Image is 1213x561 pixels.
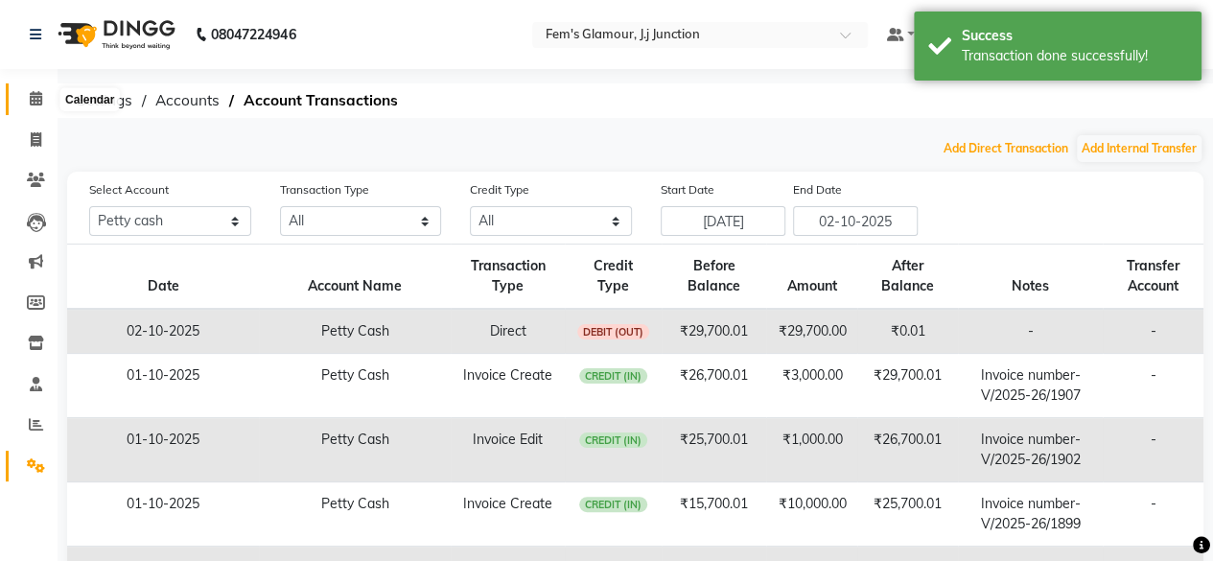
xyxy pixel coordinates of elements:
th: Date [67,245,259,310]
td: Invoice Edit [451,418,565,482]
td: 02-10-2025 [67,309,259,354]
th: Before Balance [662,245,767,310]
th: Transfer Account [1103,245,1203,310]
span: Accounts [146,83,229,118]
td: 01-10-2025 [67,418,259,482]
div: Calendar [60,88,119,111]
td: ₹26,700.01 [662,354,767,418]
td: ₹15,700.01 [662,482,767,547]
label: Select Account [89,181,169,199]
label: End Date [793,181,842,199]
td: ₹1,000.00 [766,418,857,482]
td: ₹25,700.01 [857,482,958,547]
th: Credit Type [565,245,662,310]
td: ₹3,000.00 [766,354,857,418]
span: CREDIT (IN) [579,497,648,512]
span: DEBIT (OUT) [577,324,650,339]
span: Account Transactions [234,83,408,118]
td: ₹26,700.01 [857,418,958,482]
div: Transaction done successfully! [962,46,1187,66]
td: - [1103,482,1203,547]
td: Petty Cash [259,354,451,418]
td: ₹29,700.01 [662,309,767,354]
th: Notes [958,245,1103,310]
td: Invoice number- V/2025-26/1899 [958,482,1103,547]
td: Petty Cash [259,482,451,547]
td: ₹0.01 [857,309,958,354]
label: Credit Type [470,181,529,199]
td: Invoice Create [451,482,565,547]
td: ₹29,700.01 [857,354,958,418]
th: Transaction Type [451,245,565,310]
td: Petty Cash [259,309,451,354]
label: Start Date [661,181,714,199]
td: - [1103,309,1203,354]
td: ₹25,700.01 [662,418,767,482]
input: End Date [793,206,918,236]
th: Account Name [259,245,451,310]
td: 01-10-2025 [67,482,259,547]
span: CREDIT (IN) [579,368,648,384]
td: Direct [451,309,565,354]
th: Amount [766,245,857,310]
td: Invoice number- V/2025-26/1902 [958,418,1103,482]
td: - [1103,418,1203,482]
img: logo [49,8,180,61]
td: - [1103,354,1203,418]
td: - [958,309,1103,354]
td: ₹29,700.00 [766,309,857,354]
input: Start Date [661,206,785,236]
td: Invoice Create [451,354,565,418]
td: ₹10,000.00 [766,482,857,547]
label: Transaction Type [280,181,369,199]
div: Success [962,26,1187,46]
b: 08047224946 [211,8,295,61]
button: Add Direct Transaction [939,135,1073,162]
td: Invoice number- V/2025-26/1907 [958,354,1103,418]
span: CREDIT (IN) [579,432,648,448]
th: After Balance [857,245,958,310]
td: Petty Cash [259,418,451,482]
button: Add Internal Transfer [1077,135,1201,162]
td: 01-10-2025 [67,354,259,418]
